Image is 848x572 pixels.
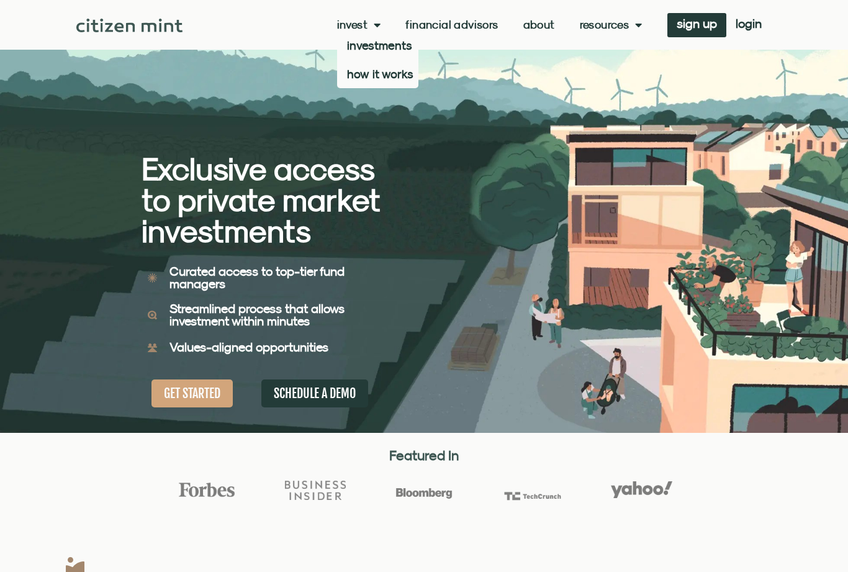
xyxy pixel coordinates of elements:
[169,264,345,291] b: Curated access to top-tier fund managers
[736,19,762,28] span: login
[337,31,418,88] ul: Invest
[274,386,356,401] span: SCHEDULE A DEMO
[142,153,381,247] h2: Exclusive access to private market investments
[169,301,345,328] b: Streamlined process that allows investment within minutes
[337,60,418,88] a: how it works
[580,19,643,31] a: Resources
[76,19,183,32] img: Citizen Mint
[523,19,555,31] a: About
[261,379,368,407] a: SCHEDULE A DEMO
[405,19,498,31] a: Financial Advisors
[169,340,328,354] b: Values-aligned opportunities
[726,13,771,37] a: login
[337,19,381,31] a: Invest
[164,386,220,401] span: GET STARTED
[337,19,643,31] nav: Menu
[337,31,418,60] a: investments
[389,447,459,463] strong: Featured In
[667,13,726,37] a: sign up
[677,19,717,28] span: sign up
[176,482,237,498] img: Forbes Logo
[151,379,233,407] a: GET STARTED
